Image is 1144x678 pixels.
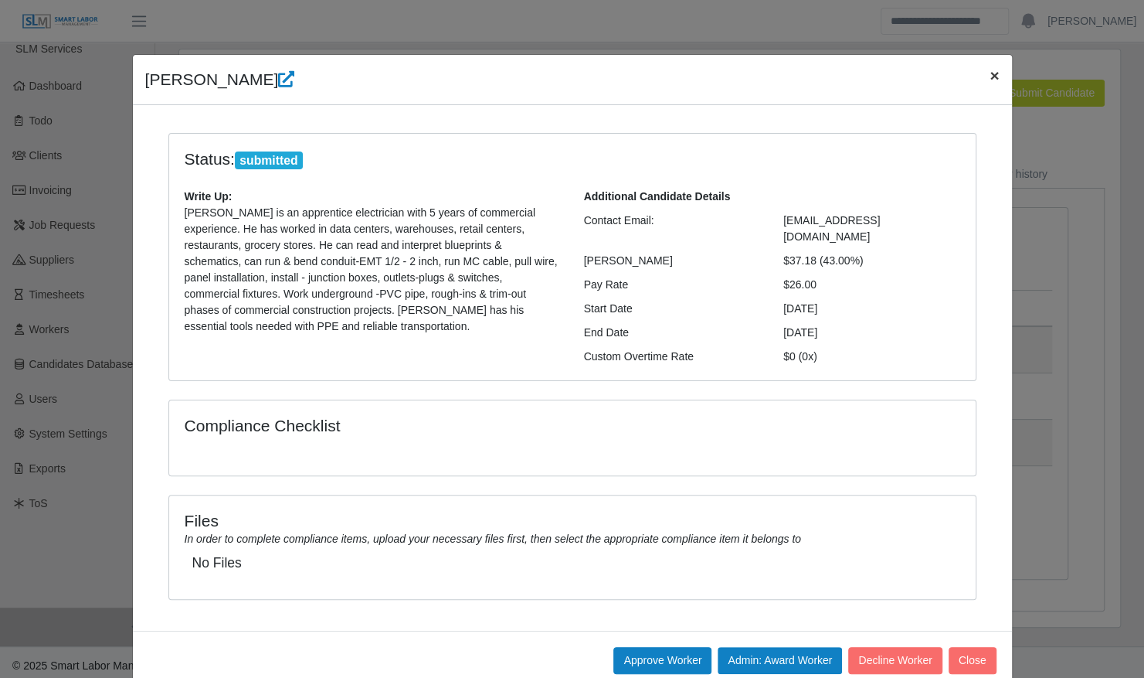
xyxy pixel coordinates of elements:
[990,66,999,84] span: ×
[235,152,303,170] span: submitted
[584,190,731,203] b: Additional Candidate Details
[185,533,801,545] i: In order to complete compliance items, upload your necessary files first, then select the appropr...
[772,301,972,317] div: [DATE]
[185,205,561,335] p: [PERSON_NAME] is an apprentice electrician with 5 years of commercial experience. He has worked i...
[572,213,772,245] div: Contact Email:
[572,253,772,269] div: [PERSON_NAME]
[572,349,772,365] div: Custom Overtime Rate
[772,277,972,293] div: $26.00
[783,350,817,363] span: $0 (0x)
[572,301,772,317] div: Start Date
[192,555,952,571] h5: No Files
[185,190,233,203] b: Write Up:
[185,149,761,170] h4: Status:
[145,67,295,92] h4: [PERSON_NAME]
[572,325,772,341] div: End Date
[783,214,880,243] span: [EMAIL_ADDRESS][DOMAIN_NAME]
[772,253,972,269] div: $37.18 (43.00%)
[977,55,1011,96] button: Close
[572,277,772,293] div: Pay Rate
[185,416,694,435] h4: Compliance Checklist
[783,326,817,339] span: [DATE]
[185,511,960,530] h4: Files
